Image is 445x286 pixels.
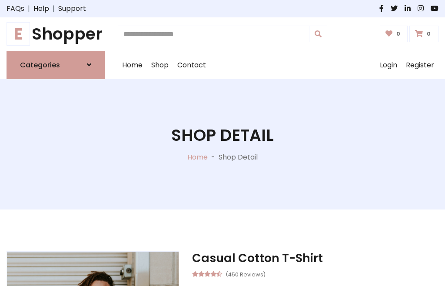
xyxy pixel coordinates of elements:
[409,26,438,42] a: 0
[375,51,402,79] a: Login
[118,51,147,79] a: Home
[147,51,173,79] a: Shop
[173,51,210,79] a: Contact
[7,51,105,79] a: Categories
[425,30,433,38] span: 0
[192,251,438,265] h3: Casual Cotton T-Shirt
[380,26,408,42] a: 0
[58,3,86,14] a: Support
[208,152,219,163] p: -
[187,152,208,162] a: Home
[33,3,49,14] a: Help
[49,3,58,14] span: |
[402,51,438,79] a: Register
[7,3,24,14] a: FAQs
[394,30,402,38] span: 0
[171,126,274,145] h1: Shop Detail
[219,152,258,163] p: Shop Detail
[20,61,60,69] h6: Categories
[24,3,33,14] span: |
[7,24,105,44] h1: Shopper
[7,22,30,46] span: E
[226,269,266,279] small: (450 Reviews)
[7,24,105,44] a: EShopper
